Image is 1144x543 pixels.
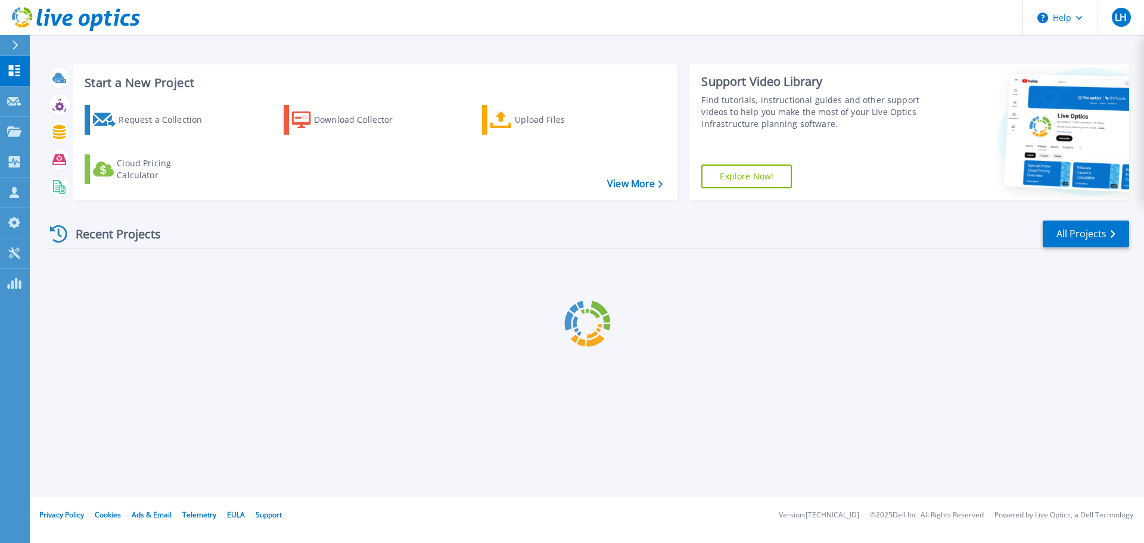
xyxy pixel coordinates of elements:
li: Powered by Live Optics, a Dell Technology [994,511,1133,519]
div: Upload Files [515,108,610,132]
a: Upload Files [482,105,615,135]
a: All Projects [1043,221,1129,247]
a: Download Collector [284,105,416,135]
div: Find tutorials, instructional guides and other support videos to help you make the most of your L... [701,94,925,130]
a: Explore Now! [701,165,792,188]
a: EULA [227,510,245,520]
a: Cookies [95,510,121,520]
div: Cloud Pricing Calculator [117,157,212,181]
a: View More [607,178,663,190]
a: Ads & Email [132,510,172,520]
a: Privacy Policy [39,510,84,520]
div: Request a Collection [119,108,214,132]
div: Download Collector [314,108,409,132]
li: © 2025 Dell Inc. All Rights Reserved [870,511,984,519]
li: Version: [TECHNICAL_ID] [779,511,859,519]
span: LH [1115,13,1127,22]
a: Cloud Pricing Calculator [85,154,217,184]
div: Recent Projects [46,219,177,249]
h3: Start a New Project [85,76,663,89]
a: Support [256,510,282,520]
div: Support Video Library [701,74,925,89]
a: Telemetry [182,510,216,520]
a: Request a Collection [85,105,217,135]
